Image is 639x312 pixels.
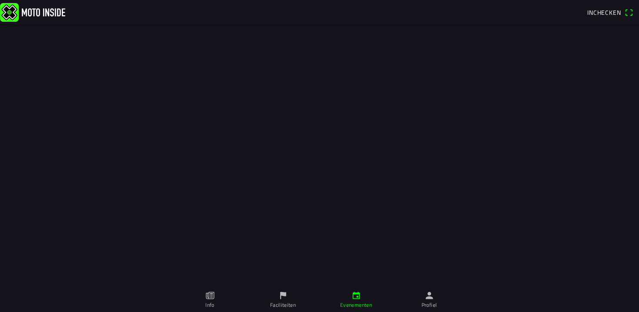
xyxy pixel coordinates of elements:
[583,5,637,20] a: Incheckenqr scanner
[278,291,288,300] ion-icon: flag
[270,301,296,309] ion-label: Faciliteiten
[422,301,437,309] ion-label: Profiel
[205,301,214,309] ion-label: Info
[587,8,621,17] span: Inchecken
[351,291,361,300] ion-icon: calendar
[205,291,215,300] ion-icon: paper
[425,291,434,300] ion-icon: person
[340,301,372,309] ion-label: Evenementen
